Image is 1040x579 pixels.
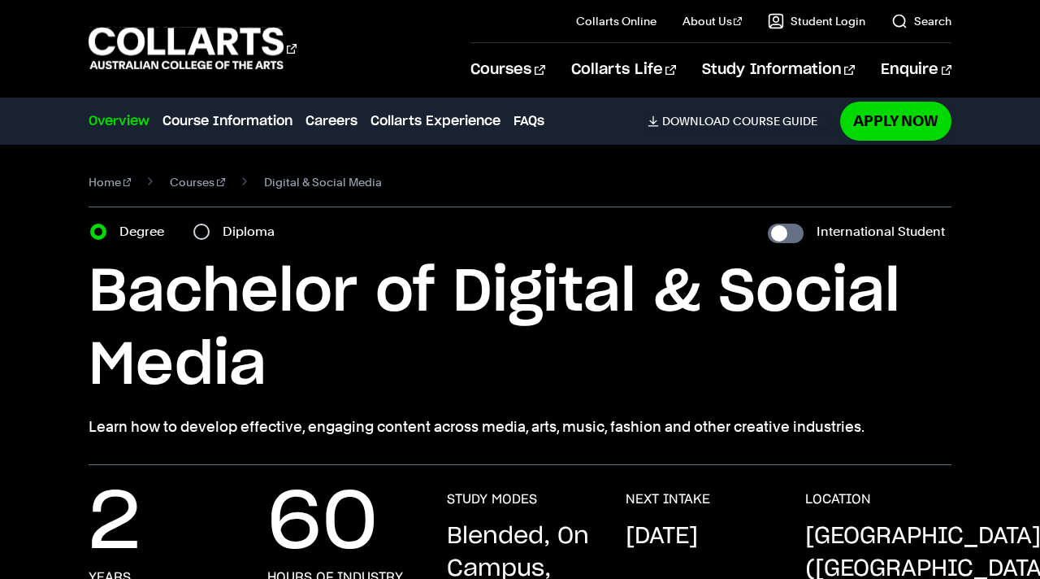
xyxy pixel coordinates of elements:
a: Student Login [768,13,865,29]
a: About Us [682,13,743,29]
span: Download [662,114,730,128]
p: [DATE] [626,520,698,553]
a: Overview [89,111,149,131]
a: Courses [170,171,225,194]
span: Digital & Social Media [264,171,382,194]
label: International Student [817,220,945,243]
p: Learn how to develop effective, engaging content across media, arts, music, fashion and other cre... [89,416,951,438]
div: Go to homepage [89,25,297,72]
label: Diploma [223,220,284,243]
a: Collarts Experience [370,111,500,131]
h3: NEXT INTAKE [626,491,710,507]
a: Collarts Online [576,13,656,29]
p: 60 [267,491,378,556]
a: Enquire [881,43,951,97]
a: DownloadCourse Guide [648,114,830,128]
a: Search [891,13,951,29]
a: Course Information [162,111,292,131]
p: 2 [89,491,141,556]
a: Careers [305,111,357,131]
a: Home [89,171,132,194]
a: Courses [470,43,544,97]
h3: STUDY MODES [447,491,537,507]
a: FAQs [513,111,544,131]
h3: LOCATION [805,491,871,507]
label: Degree [119,220,174,243]
a: Study Information [702,43,855,97]
h1: Bachelor of Digital & Social Media [89,256,951,403]
a: Apply Now [840,102,951,140]
a: Collarts Life [571,43,676,97]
